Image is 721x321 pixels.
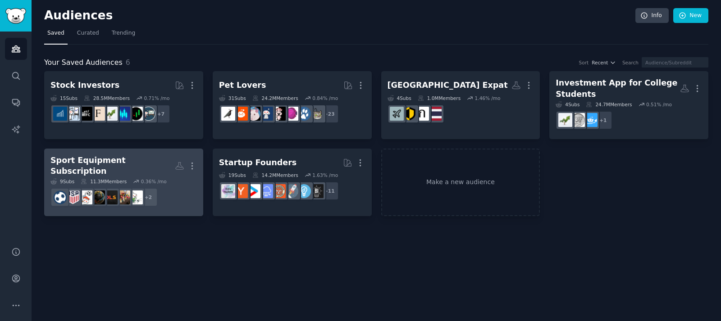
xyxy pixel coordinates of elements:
[584,113,598,127] img: investingforbeginners
[556,101,580,108] div: 4 Sub s
[234,184,248,198] img: ycombinator
[310,184,324,198] img: Business_Ideas
[77,29,99,37] span: Curated
[144,95,169,101] div: 0.71 % /mo
[297,184,311,198] img: Entrepreneur
[129,190,143,204] img: football
[558,113,572,127] img: investing
[141,107,155,121] img: stocks
[74,26,102,45] a: Curated
[418,95,461,101] div: 1.0M Members
[219,95,246,101] div: 31 Sub s
[246,184,260,198] img: startup
[312,95,338,101] div: 0.84 % /mo
[104,190,118,204] img: DreamLeagueSoccer
[673,8,708,23] a: New
[388,80,508,91] div: [GEOGRAPHIC_DATA] Expat
[104,107,118,121] img: investing
[320,104,339,123] div: + 23
[284,107,298,121] img: Aquariums
[593,111,612,130] div: + 1
[219,157,297,168] div: Startup Founders
[246,107,260,121] img: RATS
[320,181,339,200] div: + 11
[129,107,143,121] img: Daytrading
[549,71,708,139] a: Investment App for College Students4Subs24.7MMembers0.51% /mo+1investingforbeginnersInvestmentClu...
[50,178,74,185] div: 9 Sub s
[109,26,138,45] a: Trending
[213,71,372,139] a: Pet Lovers31Subs24.2MMembers0.84% /mo+23catsdogsAquariumsparrotsdogswithjobsRATSBeardedDragonsbir...
[586,101,632,108] div: 24.7M Members
[151,104,170,123] div: + 7
[91,107,105,121] img: finance
[428,107,442,121] img: Thailand
[642,57,708,68] input: Audience/Subreddit
[47,29,64,37] span: Saved
[297,107,311,121] img: dogs
[53,190,67,204] img: soccer
[310,107,324,121] img: cats
[50,95,78,101] div: 15 Sub s
[81,178,127,185] div: 11.3M Members
[272,184,286,198] img: EntrepreneurRideAlong
[556,77,680,99] div: Investment App for College Students
[126,58,130,67] span: 6
[646,101,672,108] div: 0.51 % /mo
[112,29,135,37] span: Trending
[44,71,203,139] a: Stock Investors15Subs28.5MMembers0.71% /mo+7stocksDaytradingStockMarketinvestingfinanceFinancialC...
[592,59,608,66] span: Recent
[116,190,130,204] img: SoccerJerseys
[91,190,105,204] img: soccercirclejerk
[219,172,246,178] div: 19 Sub s
[44,149,203,217] a: Sport Equipment Subscription9Subs11.3MMembers0.36% /mo+2footballSoccerJerseysDreamLeagueSoccersoc...
[213,149,372,217] a: Startup Founders19Subs14.2MMembers1.63% /mo+11Business_IdeasEntrepreneurstartupsEntrepreneurRideA...
[50,155,175,177] div: Sport Equipment Subscription
[312,172,338,178] div: 1.63 % /mo
[53,107,67,121] img: dividends
[252,95,298,101] div: 24.2M Members
[272,107,286,121] img: parrots
[5,8,26,24] img: GummySearch logo
[415,107,429,121] img: learnthai
[139,188,158,207] div: + 2
[44,57,123,68] span: Your Saved Audiences
[219,80,266,91] div: Pet Lovers
[84,95,130,101] div: 28.5M Members
[390,107,404,121] img: ExpatFIRE
[475,95,501,101] div: 1.46 % /mo
[116,107,130,121] img: StockMarket
[635,8,669,23] a: Info
[402,107,416,121] img: ThailandInsurance
[592,59,616,66] button: Recent
[579,59,589,66] div: Sort
[44,26,68,45] a: Saved
[252,172,298,178] div: 14.2M Members
[221,107,235,121] img: birding
[259,184,273,198] img: SaaS
[141,178,167,185] div: 0.36 % /mo
[50,80,119,91] div: Stock Investors
[234,107,248,121] img: BeardedDragons
[78,107,92,121] img: FinancialCareers
[388,95,411,101] div: 4 Sub s
[44,9,635,23] h2: Audiences
[221,184,235,198] img: indiehackers
[571,113,585,127] img: InvestmentClub
[381,149,540,217] a: Make a new audience
[66,190,80,204] img: ussoccer
[284,184,298,198] img: startups
[66,107,80,121] img: options
[381,71,540,139] a: [GEOGRAPHIC_DATA] Expat4Subs1.0MMembers1.46% /moThailandlearnthaiThailandInsuranceExpatFIRE
[78,190,92,204] img: WomensSoccer
[622,59,639,66] div: Search
[259,107,273,121] img: dogswithjobs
